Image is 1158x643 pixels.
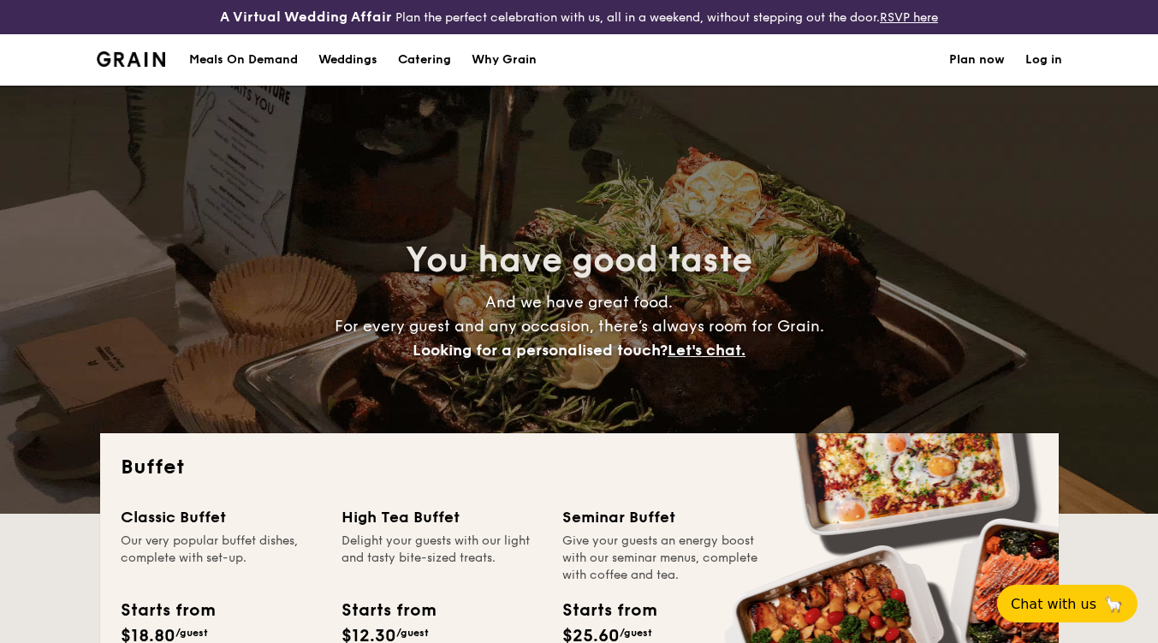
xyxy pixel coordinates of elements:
[121,505,321,529] div: Classic Buffet
[668,341,745,360] span: Let's chat.
[121,598,214,623] div: Starts from
[220,7,392,27] h4: A Virtual Wedding Affair
[406,240,752,281] span: You have good taste
[997,585,1137,622] button: Chat with us🦙
[341,598,435,623] div: Starts from
[97,51,166,67] img: Grain
[472,34,537,86] div: Why Grain
[388,34,461,86] a: Catering
[620,627,652,639] span: /guest
[413,341,668,360] span: Looking for a personalised touch?
[193,7,965,27] div: Plan the perfect celebration with us, all in a weekend, without stepping out the door.
[1103,594,1124,614] span: 🦙
[97,51,166,67] a: Logotype
[341,533,542,584] div: Delight your guests with our light and tasty bite-sized treats.
[1025,34,1062,86] a: Log in
[1011,596,1096,612] span: Chat with us
[308,34,388,86] a: Weddings
[398,34,451,86] h1: Catering
[880,10,938,25] a: RSVP here
[318,34,377,86] div: Weddings
[335,293,824,360] span: And we have great food. For every guest and any occasion, there’s always room for Grain.
[341,505,542,529] div: High Tea Buffet
[121,454,1038,481] h2: Buffet
[562,598,656,623] div: Starts from
[562,533,763,584] div: Give your guests an energy boost with our seminar menus, complete with coffee and tea.
[179,34,308,86] a: Meals On Demand
[121,533,321,584] div: Our very popular buffet dishes, complete with set-up.
[175,627,208,639] span: /guest
[396,627,429,639] span: /guest
[461,34,547,86] a: Why Grain
[562,505,763,529] div: Seminar Buffet
[949,34,1005,86] a: Plan now
[189,34,298,86] div: Meals On Demand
